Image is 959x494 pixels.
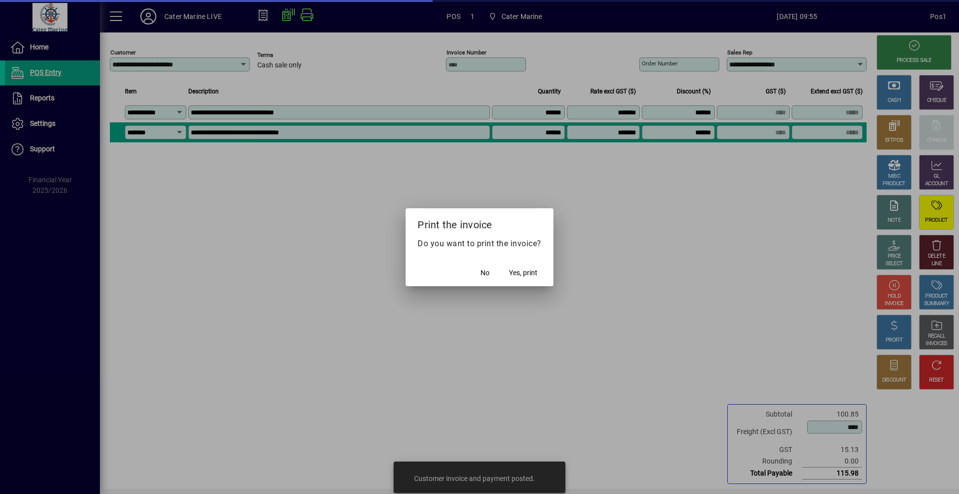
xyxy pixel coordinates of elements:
span: No [480,268,489,278]
span: Yes, print [509,268,537,278]
button: No [469,264,501,282]
button: Yes, print [505,264,541,282]
p: Do you want to print the invoice? [418,238,541,250]
h2: Print the invoice [406,208,553,237]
